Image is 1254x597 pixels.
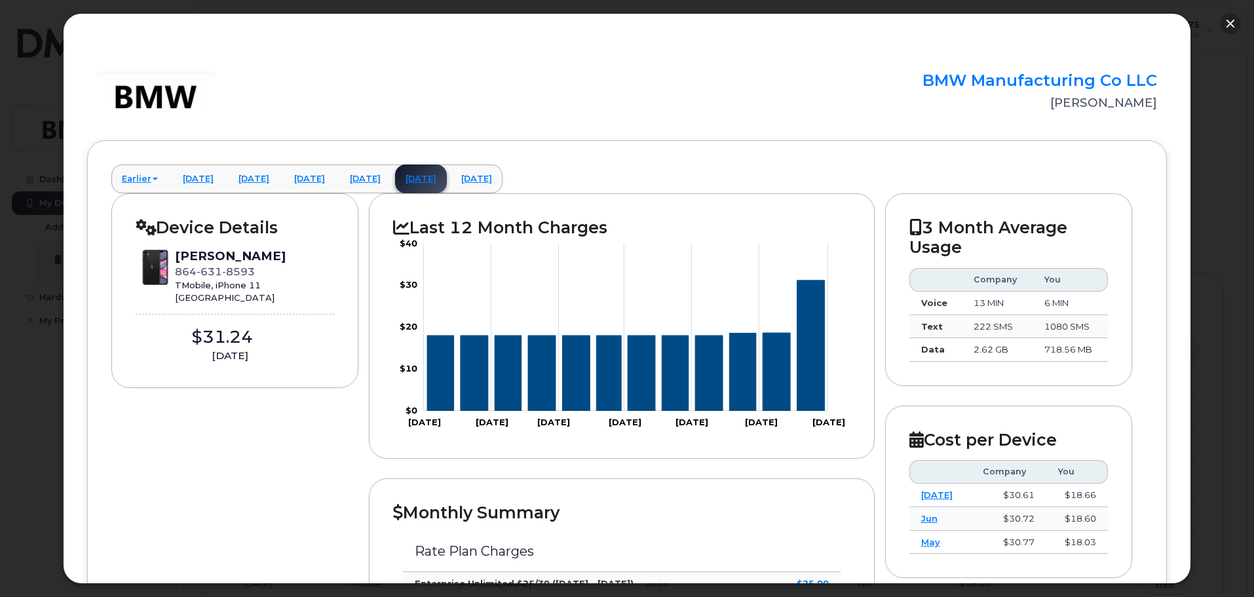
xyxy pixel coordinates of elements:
a: May [921,537,940,547]
a: Jun [921,513,938,524]
tspan: [DATE] [609,417,641,427]
a: [DATE] [921,490,953,500]
div: [DATE] [136,349,324,363]
tspan: [DATE] [812,417,845,427]
td: $30.72 [971,507,1046,531]
td: 718.56 MB [1033,338,1108,362]
th: Company [971,460,1046,484]
tspan: [DATE] [476,417,508,427]
td: $18.03 [1046,531,1108,554]
td: 1080 SMS [1033,315,1108,339]
td: $30.61 [971,484,1046,507]
strong: $25.00 [797,578,829,588]
tspan: [DATE] [408,417,441,427]
tspan: $10 [400,363,417,374]
th: You [1046,460,1108,484]
h2: Monthly Summary [393,503,850,522]
div: $31.24 [136,325,309,349]
td: 2.62 GB [962,338,1033,362]
g: Chart [400,238,845,427]
tspan: [DATE] [746,417,778,427]
td: $18.66 [1046,484,1108,507]
strong: Data [921,344,945,355]
tspan: $0 [406,405,417,415]
tspan: [DATE] [537,417,570,427]
g: Series [427,280,825,411]
td: $30.77 [971,531,1046,554]
h2: Cost per Device [909,430,1109,450]
td: $18.60 [1046,507,1108,531]
td: 222 SMS [962,315,1033,339]
h3: Rate Plan Charges [415,544,828,558]
tspan: [DATE] [675,417,708,427]
strong: Enterprise Unlimited $25/30 ([DATE] - [DATE]) [415,578,634,588]
iframe: Messenger Launcher [1197,540,1244,587]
